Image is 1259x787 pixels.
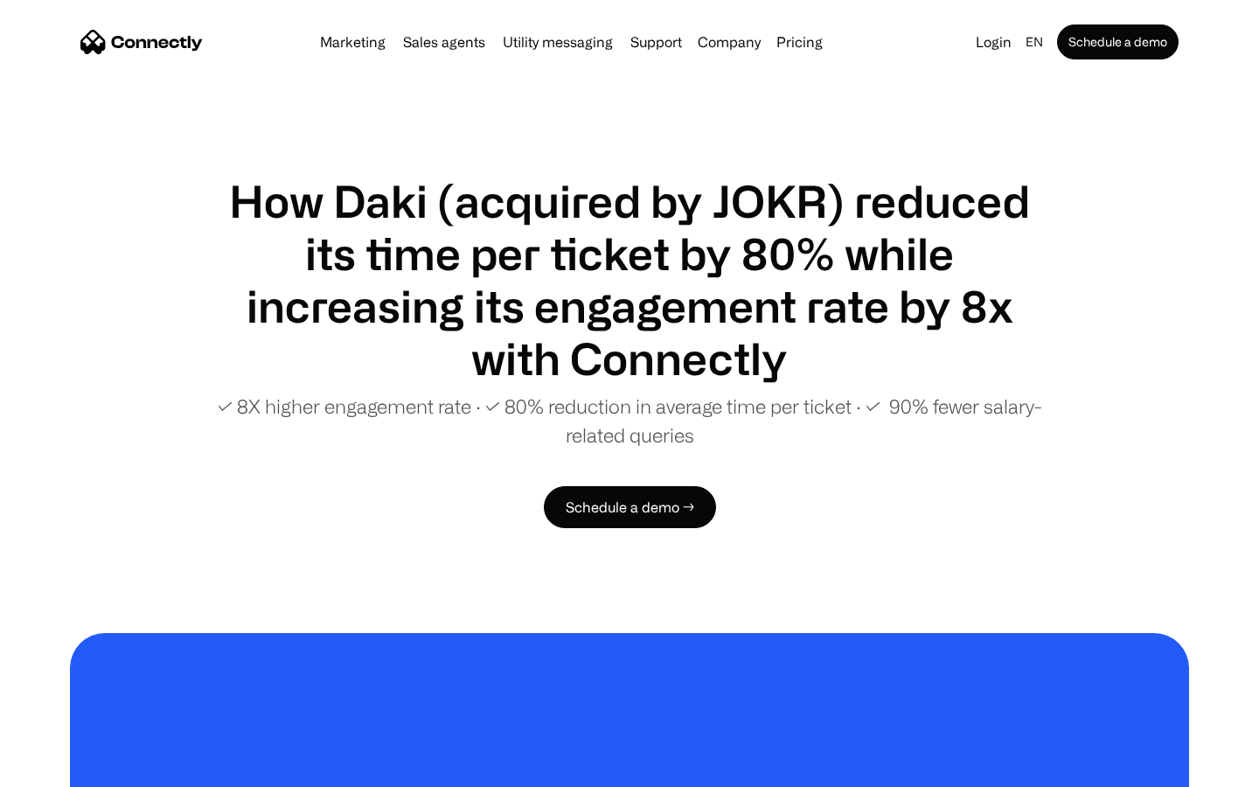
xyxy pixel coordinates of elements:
[692,30,766,54] div: Company
[17,755,105,781] aside: Language selected: English
[623,35,689,49] a: Support
[969,30,1019,54] a: Login
[496,35,620,49] a: Utility messaging
[1026,30,1043,54] div: en
[544,486,716,528] a: Schedule a demo →
[1057,24,1179,59] a: Schedule a demo
[396,35,492,49] a: Sales agents
[1019,30,1054,54] div: en
[210,392,1049,449] p: ✓ 8X higher engagement rate ∙ ✓ 80% reduction in average time per ticket ∙ ✓ 90% fewer salary-rel...
[210,175,1049,385] h1: How Daki (acquired by JOKR) reduced its time per ticket by 80% while increasing its engagement ra...
[769,35,830,49] a: Pricing
[313,35,393,49] a: Marketing
[35,756,105,781] ul: Language list
[80,29,203,55] a: home
[698,30,761,54] div: Company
